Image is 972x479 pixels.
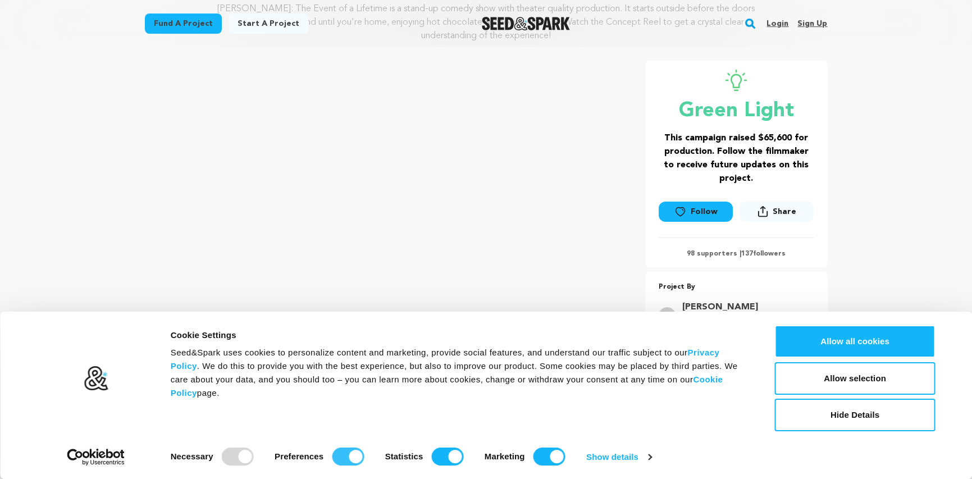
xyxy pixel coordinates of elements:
strong: Marketing [485,451,525,461]
strong: Necessary [171,451,213,461]
span: Share [740,201,814,226]
a: Goto Todd Glass profile [682,300,807,314]
span: 137 [741,250,753,257]
a: Fund a project [145,13,222,34]
a: Seed&Spark Homepage [482,17,570,30]
a: Start a project [229,13,308,34]
a: Follow [659,202,733,222]
button: Allow selection [775,362,936,395]
strong: Statistics [385,451,423,461]
a: Login [766,15,788,33]
button: Allow all cookies [775,325,936,358]
button: Share [740,201,814,222]
button: Hide Details [775,399,936,431]
span: Share [773,206,796,217]
a: Usercentrics Cookiebot - opens in a new window [47,449,145,466]
legend: Consent Selection [170,443,171,444]
a: Show details [586,449,651,466]
h3: This campaign raised $65,600 for production. Follow the filmmaker to receive future updates on th... [659,131,814,185]
img: user.png [659,307,676,330]
strong: Preferences [275,451,323,461]
div: Cookie Settings [171,329,750,342]
p: 98 supporters | followers [659,249,814,258]
div: Seed&Spark uses cookies to personalize content and marketing, provide social features, and unders... [171,346,750,400]
a: Sign up [797,15,827,33]
img: logo [83,366,108,391]
p: Green Light [659,100,814,122]
p: Project By [659,281,814,294]
img: Seed&Spark Logo Dark Mode [482,17,570,30]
